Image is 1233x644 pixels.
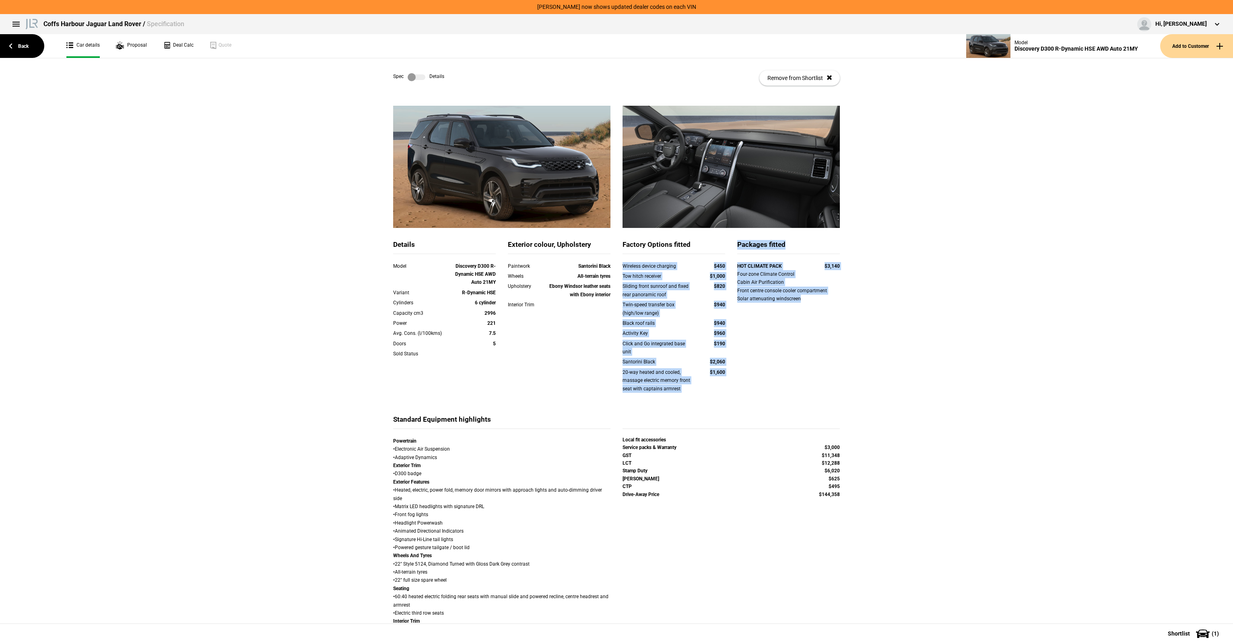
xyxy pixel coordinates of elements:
div: Paintwork [508,262,549,270]
strong: GST [623,453,631,458]
strong: $625 [829,476,840,482]
span: Specification [147,20,184,28]
div: Click and Go integrated base unit [623,340,695,356]
span: Shortlist [1168,631,1190,636]
strong: Exterior Trim [393,463,421,468]
div: Details [393,240,496,254]
strong: $3,140 [825,263,840,269]
strong: Service packs & Warranty [623,445,676,450]
strong: $940 [714,302,725,308]
div: Exterior colour, Upholstery [508,240,610,254]
div: Wheels [508,272,549,280]
strong: 7.5 [489,330,496,336]
div: Discovery D300 R-Dynamic HSE AWD Auto 21MY [1014,45,1138,52]
strong: LCT [623,460,631,466]
strong: Santorini Black [578,263,610,269]
div: Sliding front sunroof and fixed rear panoramic roof [623,282,695,299]
div: Activity Key [623,329,695,337]
strong: 6 cylinder [475,300,496,306]
a: Deal Calc [163,34,194,58]
strong: $450 [714,263,725,269]
strong: Seating [393,586,409,591]
a: Proposal [116,34,147,58]
div: Variant [393,289,455,297]
div: Interior Trim [508,301,549,309]
strong: HOT CLIMATE PACK [737,263,782,269]
strong: Interior Trim [393,618,420,624]
div: Spec Details [393,73,444,81]
strong: $495 [829,484,840,489]
strong: $2,060 [710,359,725,365]
button: Add to Customer [1160,34,1233,58]
strong: 221 [487,320,496,326]
div: Model [393,262,455,270]
div: Tow hitch receiver [623,272,695,280]
strong: $1,000 [710,273,725,279]
strong: Drive-Away Price [623,492,659,497]
div: 20-way heated and cooled, massage electric memory front seat with captains armrest [623,368,695,393]
strong: $6,020 [825,468,840,474]
strong: All-terrain tyres [577,273,610,279]
div: Sold Status [393,350,455,358]
div: Coffs Harbour Jaguar Land Rover / [43,20,184,29]
strong: $820 [714,283,725,289]
div: Black roof rails [623,319,695,327]
strong: Stamp Duty [623,468,647,474]
div: Avg. Cons. (l/100kms) [393,329,455,337]
div: Power [393,319,455,327]
div: Cylinders [393,299,455,307]
div: Model [1014,40,1138,45]
div: Standard Equipment highlights [393,415,610,429]
strong: Discovery D300 R-Dynamic HSE AWD Auto 21MY [455,263,496,285]
a: Car details [66,34,100,58]
strong: Exterior Features [393,479,429,485]
strong: Wheels And Tyres [393,553,432,558]
span: ( 1 ) [1212,631,1219,636]
div: Doors [393,340,455,348]
strong: $3,000 [825,445,840,450]
div: Packages fitted [737,240,840,254]
strong: 5 [493,341,496,347]
strong: $1,600 [710,369,725,375]
strong: $190 [714,341,725,347]
strong: Local fit accessories [623,437,666,443]
button: Remove from Shortlist [759,70,840,86]
strong: Ebony Windsor leather seats with Ebony interior [549,283,610,297]
strong: Powertrain [393,438,416,444]
div: Hi, [PERSON_NAME] [1155,20,1207,28]
strong: R-Dynamic HSE [462,290,496,295]
div: Capacity cm3 [393,309,455,317]
div: Four-zone Climate Control Cabin Air Purification Front centre console cooler compartment Solar at... [737,270,840,303]
div: Wireless device charging [623,262,695,270]
strong: 2996 [485,310,496,316]
strong: $144,358 [819,492,840,497]
strong: $11,348 [822,453,840,458]
strong: $12,288 [822,460,840,466]
strong: $960 [714,330,725,336]
button: Shortlist(1) [1156,623,1233,644]
strong: [PERSON_NAME] [623,476,659,482]
div: Upholstery [508,282,549,290]
div: Twin-speed transfer box (high/low range) [623,301,695,317]
strong: CTP [623,484,632,489]
div: Santorini Black [623,358,695,366]
strong: $940 [714,320,725,326]
div: Factory Options fitted [623,240,725,254]
img: landrover.png [24,17,39,29]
